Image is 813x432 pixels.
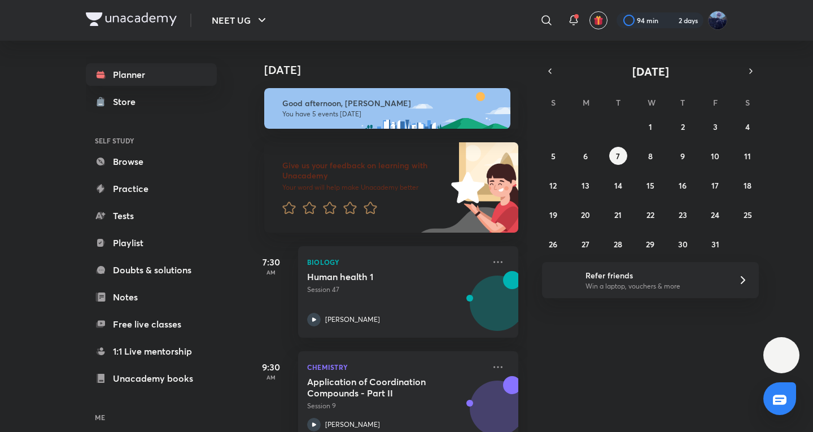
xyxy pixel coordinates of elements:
[679,210,687,220] abbr: October 23, 2025
[614,180,622,191] abbr: October 14, 2025
[86,204,217,227] a: Tests
[551,269,574,291] img: referral
[325,315,380,325] p: [PERSON_NAME]
[641,117,659,136] button: October 1, 2025
[248,255,294,269] h5: 7:30
[86,63,217,86] a: Planner
[616,151,620,162] abbr: October 7, 2025
[674,206,692,224] button: October 23, 2025
[646,239,654,250] abbr: October 29, 2025
[576,206,595,224] button: October 20, 2025
[551,97,556,108] abbr: Sunday
[744,210,752,220] abbr: October 25, 2025
[706,235,724,253] button: October 31, 2025
[86,177,217,200] a: Practice
[744,180,751,191] abbr: October 18, 2025
[282,110,500,119] p: You have 5 events [DATE]
[86,150,217,173] a: Browse
[706,147,724,165] button: October 10, 2025
[680,151,685,162] abbr: October 9, 2025
[113,95,142,108] div: Store
[86,313,217,335] a: Free live classes
[86,12,177,26] img: Company Logo
[585,281,724,291] p: Win a laptop, vouchers & more
[307,271,448,282] h5: Human health 1
[680,97,685,108] abbr: Thursday
[86,90,217,113] a: Store
[711,180,719,191] abbr: October 17, 2025
[205,9,276,32] button: NEET UG
[641,147,659,165] button: October 8, 2025
[678,239,688,250] abbr: October 30, 2025
[86,408,217,427] h6: ME
[581,210,590,220] abbr: October 20, 2025
[544,147,562,165] button: October 5, 2025
[679,180,687,191] abbr: October 16, 2025
[583,97,589,108] abbr: Monday
[713,121,718,132] abbr: October 3, 2025
[282,98,500,108] h6: Good afternoon, [PERSON_NAME]
[551,151,556,162] abbr: October 5, 2025
[593,15,604,25] img: avatar
[706,117,724,136] button: October 3, 2025
[585,269,724,281] h6: Refer friends
[582,239,589,250] abbr: October 27, 2025
[307,255,484,269] p: Biology
[307,285,484,295] p: Session 47
[745,121,750,132] abbr: October 4, 2025
[609,147,627,165] button: October 7, 2025
[706,176,724,194] button: October 17, 2025
[470,282,524,336] img: Avatar
[609,176,627,194] button: October 14, 2025
[641,176,659,194] button: October 15, 2025
[646,210,654,220] abbr: October 22, 2025
[544,235,562,253] button: October 26, 2025
[609,235,627,253] button: October 28, 2025
[648,151,653,162] abbr: October 8, 2025
[738,117,757,136] button: October 4, 2025
[307,376,448,399] h5: Application of Coordination Compounds - Part II
[674,147,692,165] button: October 9, 2025
[614,239,622,250] abbr: October 28, 2025
[745,97,750,108] abbr: Saturday
[632,64,669,79] span: [DATE]
[307,360,484,374] p: Chemistry
[248,269,294,276] p: AM
[86,286,217,308] a: Notes
[86,340,217,363] a: 1:1 Live mentorship
[681,121,685,132] abbr: October 2, 2025
[582,180,589,191] abbr: October 13, 2025
[583,151,588,162] abbr: October 6, 2025
[86,232,217,254] a: Playlist
[711,239,719,250] abbr: October 31, 2025
[264,63,530,77] h4: [DATE]
[706,206,724,224] button: October 24, 2025
[576,147,595,165] button: October 6, 2025
[549,239,557,250] abbr: October 26, 2025
[544,176,562,194] button: October 12, 2025
[713,97,718,108] abbr: Friday
[549,180,557,191] abbr: October 12, 2025
[641,235,659,253] button: October 29, 2025
[282,183,447,192] p: Your word will help make Unacademy better
[307,401,484,411] p: Session 9
[641,206,659,224] button: October 22, 2025
[614,210,622,220] abbr: October 21, 2025
[616,97,620,108] abbr: Tuesday
[558,63,743,79] button: [DATE]
[711,151,719,162] abbr: October 10, 2025
[775,348,788,362] img: ttu
[744,151,751,162] abbr: October 11, 2025
[609,206,627,224] button: October 21, 2025
[86,131,217,150] h6: SELF STUDY
[738,176,757,194] button: October 18, 2025
[413,142,518,233] img: feedback_image
[649,121,652,132] abbr: October 1, 2025
[674,176,692,194] button: October 16, 2025
[738,206,757,224] button: October 25, 2025
[576,235,595,253] button: October 27, 2025
[86,259,217,281] a: Doubts & solutions
[674,235,692,253] button: October 30, 2025
[738,147,757,165] button: October 11, 2025
[648,97,655,108] abbr: Wednesday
